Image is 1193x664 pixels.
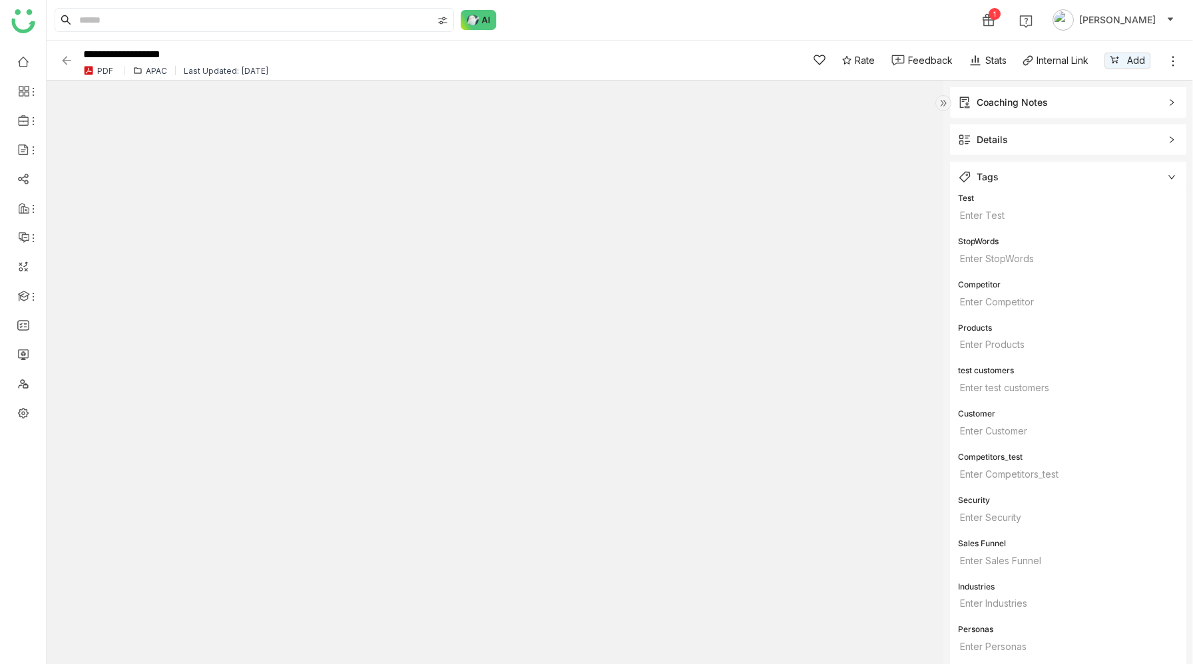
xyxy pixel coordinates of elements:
[958,408,1178,422] div: Customer
[60,54,73,67] img: back
[1104,53,1150,69] button: Add
[977,132,1008,147] div: Details
[950,124,1186,155] div: Details
[437,15,448,26] img: search-type.svg
[958,365,1178,379] div: test customers
[11,9,35,33] img: logo
[97,66,113,76] div: PDF
[950,87,1186,118] div: Coaching Notes
[989,8,1001,20] div: 1
[83,65,94,76] img: pdf.svg
[184,66,269,76] div: Last Updated: [DATE]
[958,451,1178,465] div: Competitors_test
[461,10,497,30] img: ask-buddy-normal.svg
[1053,9,1074,31] img: avatar
[1050,9,1177,31] button: [PERSON_NAME]
[958,623,1178,637] div: Personas
[969,54,982,67] img: stats.svg
[1127,53,1145,68] span: Add
[950,162,1186,192] div: Tags
[958,322,1178,336] div: Products
[958,494,1178,508] div: Security
[969,53,1007,67] div: Stats
[908,53,953,67] div: Feedback
[1079,13,1156,27] span: [PERSON_NAME]
[1037,53,1088,67] div: Internal Link
[977,170,999,184] div: Tags
[958,538,1178,552] div: Sales Funnel
[958,236,1178,249] div: StopWords
[146,66,167,76] div: APAC
[958,581,1178,595] div: Industries
[855,53,875,67] span: Rate
[977,95,1048,110] div: Coaching Notes
[1019,15,1033,28] img: help.svg
[958,192,1178,206] div: Test
[891,55,905,66] img: feedback-1.svg
[133,66,142,75] img: folder.svg
[958,279,1178,293] div: Competitor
